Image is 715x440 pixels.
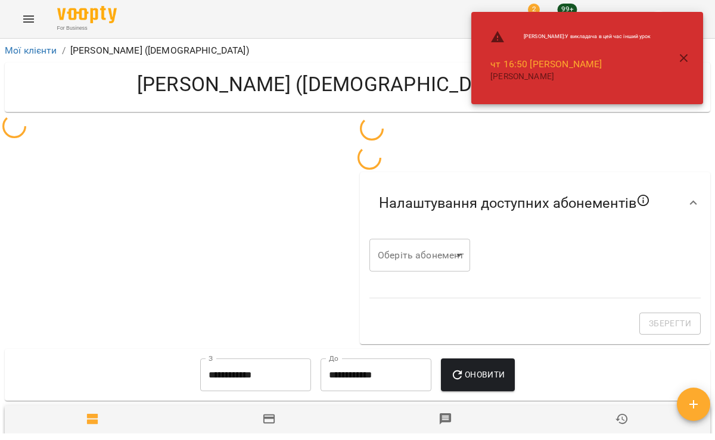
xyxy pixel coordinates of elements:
span: 2 [528,4,540,15]
button: Menu [14,5,43,33]
button: Оновити [441,358,514,392]
p: [PERSON_NAME] [490,71,651,83]
p: [PERSON_NAME] ([DEMOGRAPHIC_DATA]) [70,43,249,58]
div: Налаштування доступних абонементів [360,172,710,234]
h4: [PERSON_NAME] ([DEMOGRAPHIC_DATA]) [14,72,644,96]
span: 99+ [558,4,577,15]
span: Налаштування доступних абонементів [379,194,651,213]
li: / [62,43,66,58]
span: Оновити [450,367,505,382]
img: Voopty Logo [57,6,117,23]
div: ​ [369,239,470,272]
a: Мої клієнти [5,45,57,56]
span: For Business [57,24,117,32]
nav: breadcrumb [5,43,710,58]
a: чт 16:50 [PERSON_NAME] [490,58,602,70]
li: [PERSON_NAME] : У викладача в цей час інший урок [481,25,660,49]
svg: Якщо не обрано жодного, клієнт зможе побачити всі публічні абонементи [636,194,651,208]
